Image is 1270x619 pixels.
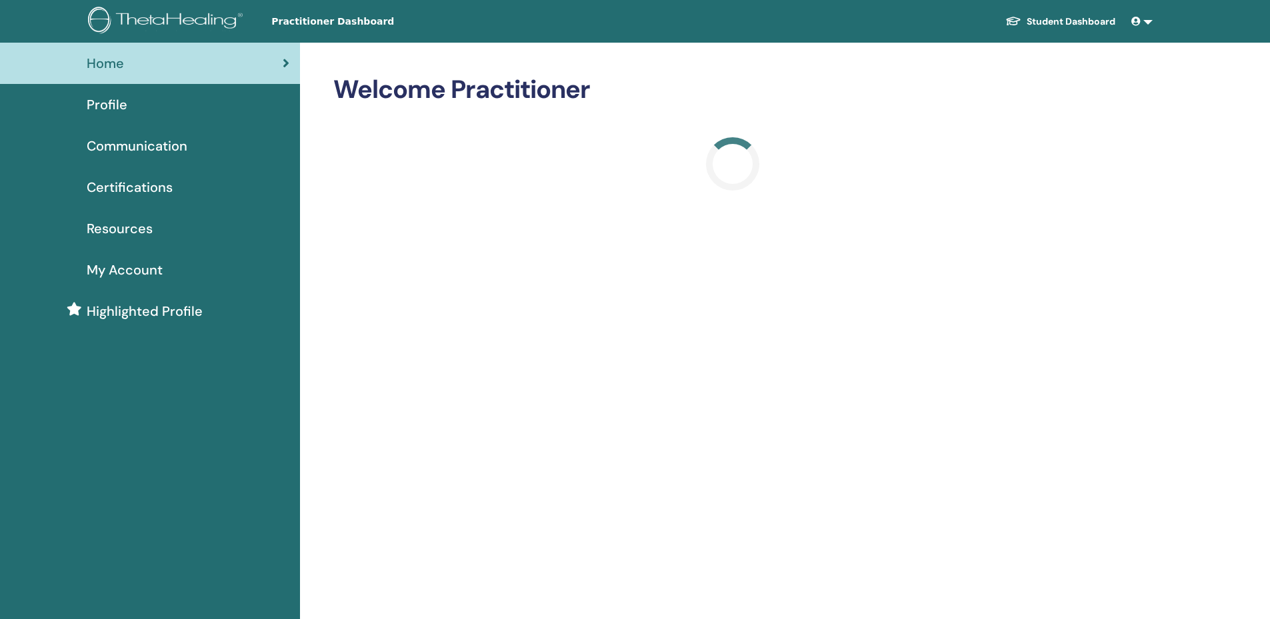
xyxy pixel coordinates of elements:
[88,7,247,37] img: logo.png
[995,9,1126,34] a: Student Dashboard
[87,95,127,115] span: Profile
[87,136,187,156] span: Communication
[333,75,1133,105] h2: Welcome Practitioner
[87,177,173,197] span: Certifications
[87,219,153,239] span: Resources
[87,301,203,321] span: Highlighted Profile
[271,15,471,29] span: Practitioner Dashboard
[87,260,163,280] span: My Account
[87,53,124,73] span: Home
[1005,15,1021,27] img: graduation-cap-white.svg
